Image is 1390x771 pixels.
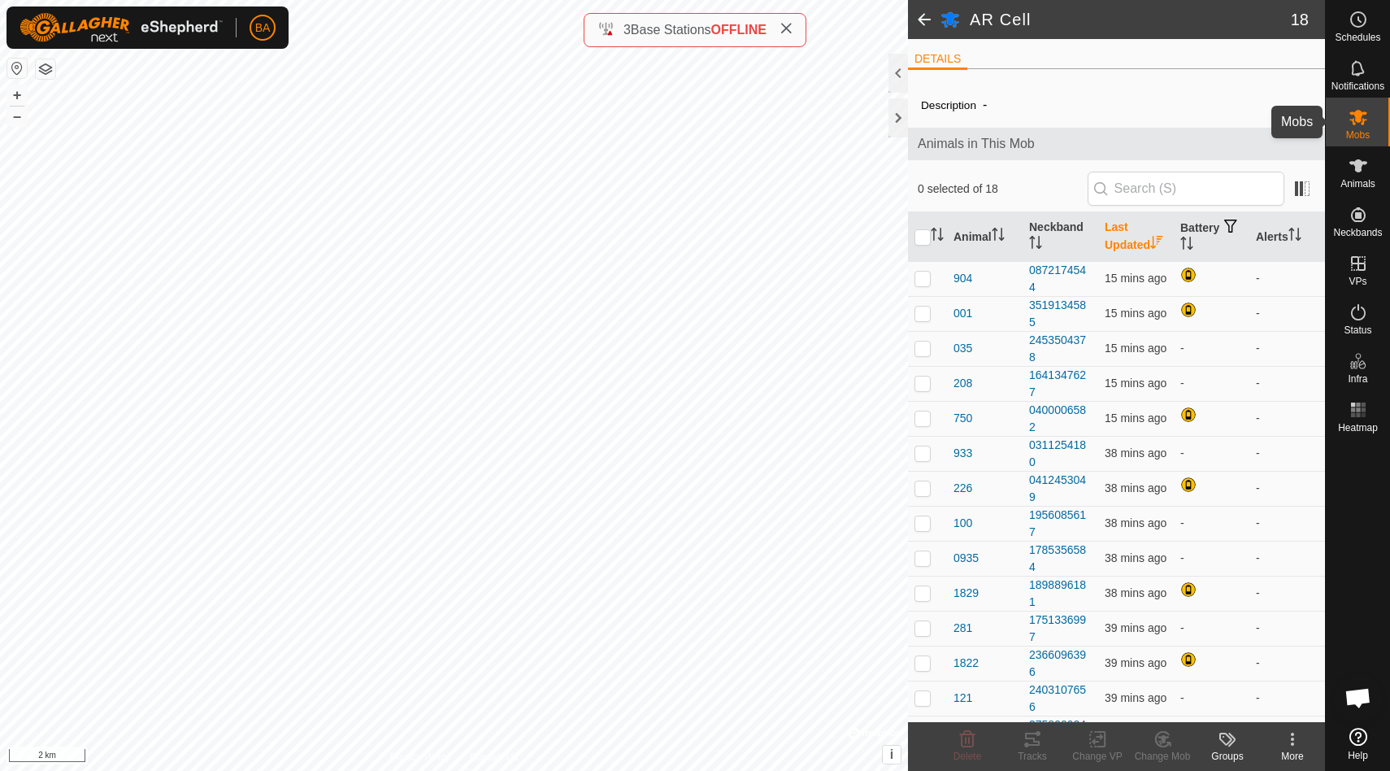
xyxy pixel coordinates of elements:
[1029,332,1092,366] div: 2453504378
[1249,471,1325,506] td: -
[1174,611,1249,646] td: -
[1348,751,1368,760] span: Help
[953,515,972,532] span: 100
[970,10,1291,29] h2: AR Cell
[1340,179,1375,189] span: Animals
[1331,81,1384,91] span: Notifications
[1105,586,1166,599] span: 13 Oct 2025, 8:19 am
[1105,412,1166,425] span: 13 Oct 2025, 8:42 am
[1249,401,1325,436] td: -
[1023,212,1098,262] th: Neckband
[1249,646,1325,681] td: -
[1174,681,1249,716] td: -
[1260,749,1325,764] div: More
[1174,436,1249,471] td: -
[1105,307,1166,320] span: 13 Oct 2025, 8:42 am
[1105,446,1166,460] span: 13 Oct 2025, 8:19 am
[1335,33,1380,42] span: Schedules
[1174,506,1249,541] td: -
[1029,472,1092,506] div: 0412453049
[953,585,979,602] span: 1829
[953,410,972,427] span: 750
[1348,374,1367,384] span: Infra
[908,50,967,70] li: DETAILS
[1249,681,1325,716] td: -
[953,375,972,392] span: 208
[1174,716,1249,751] td: -
[1346,130,1370,140] span: Mobs
[953,655,979,672] span: 1822
[1334,673,1383,722] div: Open chat
[918,134,1315,154] span: Animals in This Mob
[1105,342,1166,355] span: 13 Oct 2025, 8:42 am
[1195,749,1260,764] div: Groups
[1029,367,1092,401] div: 1641347627
[921,99,976,111] label: Description
[953,751,982,762] span: Delete
[1249,296,1325,331] td: -
[711,23,767,37] span: OFFLINE
[1249,611,1325,646] td: -
[953,550,979,567] span: 0935
[1105,656,1166,669] span: 13 Oct 2025, 8:19 am
[1029,297,1092,331] div: 3519134585
[1065,749,1130,764] div: Change VP
[389,750,450,764] a: Privacy Policy
[953,340,972,357] span: 035
[1029,682,1092,716] div: 2403107656
[470,750,518,764] a: Contact Us
[976,91,993,118] span: -
[1291,7,1309,32] span: 18
[1029,402,1092,436] div: 0400006582
[7,59,27,78] button: Reset Map
[890,747,893,761] span: i
[931,230,944,243] p-sorticon: Activate to sort
[1029,262,1092,296] div: 0872174544
[1288,230,1301,243] p-sorticon: Activate to sort
[1029,577,1092,611] div: 1898896181
[1249,366,1325,401] td: -
[992,230,1005,243] p-sorticon: Activate to sort
[7,107,27,126] button: –
[1174,366,1249,401] td: -
[1249,261,1325,296] td: -
[1105,621,1166,634] span: 13 Oct 2025, 8:19 am
[1333,228,1382,237] span: Neckbands
[631,23,711,37] span: Base Stations
[1249,212,1325,262] th: Alerts
[1105,481,1166,494] span: 13 Oct 2025, 8:19 am
[20,13,223,42] img: Gallagher Logo
[1105,551,1166,564] span: 13 Oct 2025, 8:19 am
[953,270,972,287] span: 904
[1349,277,1366,286] span: VPs
[1029,647,1092,681] div: 2366096396
[623,23,631,37] span: 3
[1174,331,1249,366] td: -
[1105,691,1166,704] span: 13 Oct 2025, 8:18 am
[1029,437,1092,471] div: 0311254180
[1249,716,1325,751] td: -
[1105,377,1166,390] span: 13 Oct 2025, 8:42 am
[1249,436,1325,471] td: -
[1174,541,1249,576] td: -
[1249,506,1325,541] td: -
[1029,507,1092,541] div: 1956085617
[1249,331,1325,366] td: -
[1029,717,1092,751] div: 3758929347
[1344,325,1371,335] span: Status
[1249,541,1325,576] td: -
[36,59,55,79] button: Map Layers
[1174,212,1249,262] th: Battery
[7,85,27,105] button: +
[1029,612,1092,646] div: 1751336997
[1088,172,1284,206] input: Search (S)
[1105,516,1166,529] span: 13 Oct 2025, 8:19 am
[1098,212,1174,262] th: Last Updated
[1000,749,1065,764] div: Tracks
[255,20,271,37] span: BA
[918,181,1088,198] span: 0 selected of 18
[1130,749,1195,764] div: Change Mob
[953,620,972,637] span: 281
[1105,272,1166,285] span: 13 Oct 2025, 8:42 am
[953,690,972,707] span: 121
